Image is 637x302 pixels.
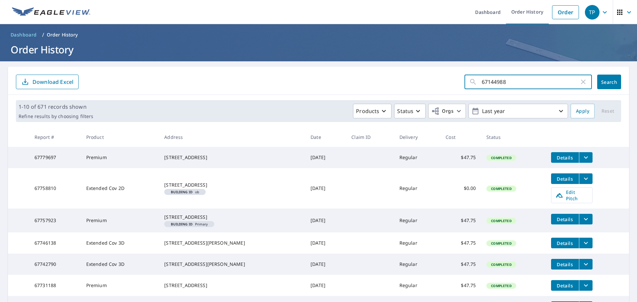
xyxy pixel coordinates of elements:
span: ob [167,190,203,194]
td: [DATE] [305,232,346,254]
span: Edit Pitch [555,189,588,202]
span: Details [555,176,575,182]
td: 67742790 [29,254,81,275]
button: detailsBtn-67742790 [551,259,579,270]
span: Orgs [431,107,454,115]
td: Premium [81,147,159,168]
th: Product [81,127,159,147]
span: Details [555,282,575,289]
span: Completed [487,218,515,223]
td: 67731188 [29,275,81,296]
p: Status [397,107,413,115]
button: detailsBtn-67779697 [551,152,579,163]
td: 67758810 [29,168,81,209]
td: Regular [394,275,441,296]
li: / [42,31,44,39]
div: [STREET_ADDRESS] [164,214,300,220]
button: Apply [571,104,595,118]
div: TP [585,5,600,20]
td: $47.75 [440,254,481,275]
td: Regular [394,209,441,232]
nav: breadcrumb [8,30,629,40]
button: filesDropdownBtn-67779697 [579,152,593,163]
td: Regular [394,254,441,275]
span: Details [555,261,575,268]
a: Dashboard [8,30,39,40]
td: Regular [394,168,441,209]
div: [STREET_ADDRESS] [164,282,300,289]
th: Status [481,127,545,147]
td: [DATE] [305,147,346,168]
span: Search [602,79,616,85]
span: Completed [487,155,515,160]
p: Refine results by choosing filters [19,113,93,119]
button: detailsBtn-67731188 [551,280,579,291]
th: Claim ID [346,127,394,147]
p: 1-10 of 671 records shown [19,103,93,111]
span: Completed [487,262,515,267]
th: Address [159,127,305,147]
p: Download Excel [33,78,73,86]
span: Details [555,240,575,246]
button: filesDropdownBtn-67746138 [579,238,593,248]
td: Extended Cov 3D [81,232,159,254]
button: filesDropdownBtn-67742790 [579,259,593,270]
span: Primary [167,222,212,226]
td: Regular [394,147,441,168]
td: [DATE] [305,275,346,296]
button: detailsBtn-67746138 [551,238,579,248]
th: Delivery [394,127,441,147]
td: $47.75 [440,275,481,296]
td: Premium [81,275,159,296]
button: Orgs [428,104,466,118]
button: Products [353,104,391,118]
input: Address, Report #, Claim ID, etc. [482,73,579,91]
div: [STREET_ADDRESS] [164,182,300,188]
a: Edit Pitch [551,187,593,203]
button: filesDropdownBtn-67758810 [579,173,593,184]
td: $47.75 [440,147,481,168]
div: [STREET_ADDRESS][PERSON_NAME] [164,240,300,246]
td: Premium [81,209,159,232]
td: [DATE] [305,168,346,209]
span: Details [555,154,575,161]
td: $0.00 [440,168,481,209]
button: filesDropdownBtn-67757923 [579,214,593,224]
td: 67779697 [29,147,81,168]
img: EV Logo [12,7,90,17]
span: Dashboard [11,31,37,38]
td: 67757923 [29,209,81,232]
button: Download Excel [16,75,79,89]
span: Details [555,216,575,222]
td: 67746138 [29,232,81,254]
td: $47.75 [440,232,481,254]
em: Building ID [171,190,192,194]
button: Search [597,75,621,89]
td: Extended Cov 3D [81,254,159,275]
a: Order [552,5,579,19]
button: detailsBtn-67757923 [551,214,579,224]
button: filesDropdownBtn-67731188 [579,280,593,291]
span: Apply [576,107,589,115]
td: $47.75 [440,209,481,232]
th: Date [305,127,346,147]
td: Extended Cov 2D [81,168,159,209]
span: Completed [487,241,515,246]
p: Order History [47,31,78,38]
td: [DATE] [305,254,346,275]
button: Status [394,104,426,118]
div: [STREET_ADDRESS][PERSON_NAME] [164,261,300,268]
div: [STREET_ADDRESS] [164,154,300,161]
em: Building ID [171,222,192,226]
button: Last year [468,104,568,118]
th: Cost [440,127,481,147]
td: Regular [394,232,441,254]
th: Report # [29,127,81,147]
span: Completed [487,283,515,288]
h1: Order History [8,43,629,56]
td: [DATE] [305,209,346,232]
button: detailsBtn-67758810 [551,173,579,184]
span: Completed [487,186,515,191]
p: Last year [479,105,557,117]
p: Products [356,107,379,115]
